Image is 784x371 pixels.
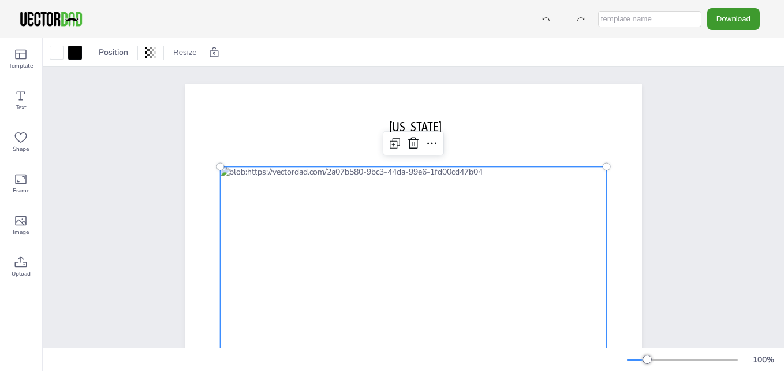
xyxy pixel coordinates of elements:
img: VectorDad-1.png [18,10,84,28]
span: [US_STATE] [389,119,442,134]
span: Image [13,228,29,237]
div: 100 % [749,354,777,365]
span: Frame [13,186,29,195]
span: Position [96,47,130,58]
span: Template [9,61,33,71]
span: Text [16,103,27,112]
input: template name [598,11,701,27]
span: Upload [12,269,31,279]
button: Download [707,8,760,29]
span: Shape [13,144,29,154]
button: Resize [169,43,201,62]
